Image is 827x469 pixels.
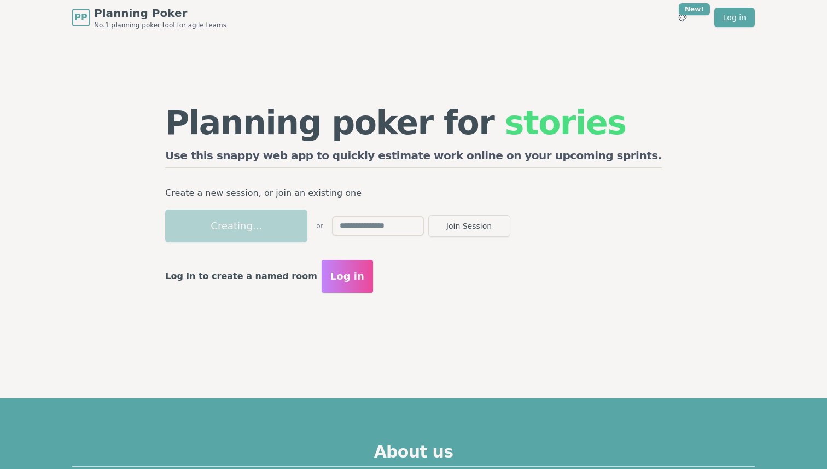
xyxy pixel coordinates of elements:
[316,222,323,230] span: or
[322,260,373,293] button: Log in
[72,442,755,467] h2: About us
[74,11,87,24] span: PP
[94,21,226,30] span: No.1 planning poker tool for agile teams
[714,8,755,27] a: Log in
[94,5,226,21] span: Planning Poker
[673,8,692,27] button: New!
[165,269,317,284] p: Log in to create a named room
[330,269,364,284] span: Log in
[505,103,626,142] span: stories
[428,215,510,237] button: Join Session
[165,106,662,139] h1: Planning poker for
[679,3,710,15] div: New!
[165,148,662,168] h2: Use this snappy web app to quickly estimate work online on your upcoming sprints.
[72,5,226,30] a: PPPlanning PokerNo.1 planning poker tool for agile teams
[165,186,662,201] p: Create a new session, or join an existing one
